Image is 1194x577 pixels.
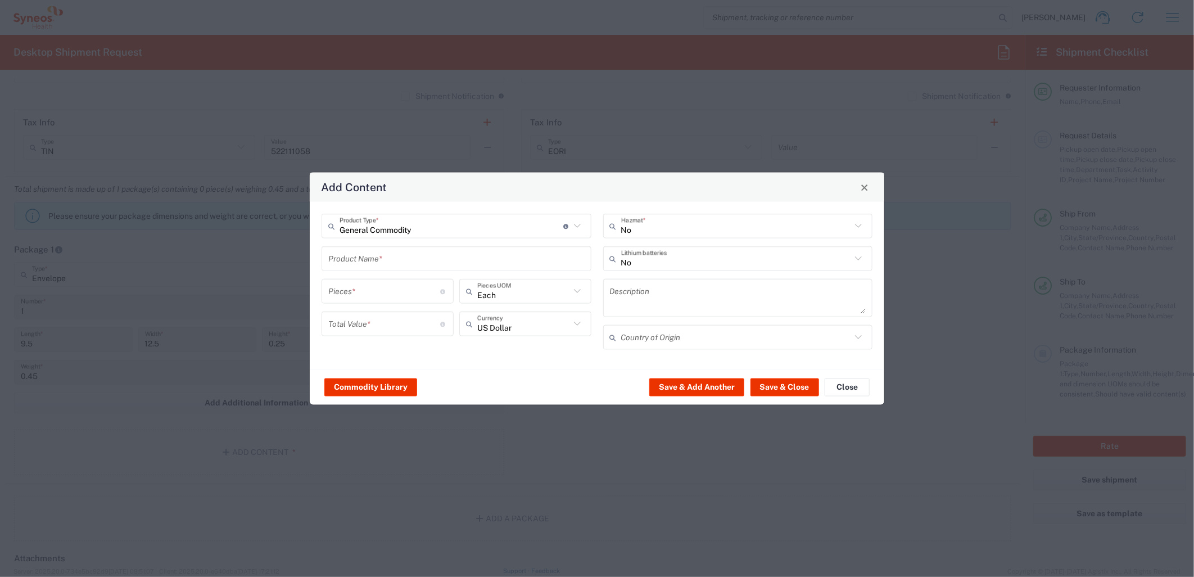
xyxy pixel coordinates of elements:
[857,179,872,195] button: Close
[750,378,819,396] button: Save & Close
[324,378,417,396] button: Commodity Library
[825,378,870,396] button: Close
[322,179,387,195] h4: Add Content
[649,378,744,396] button: Save & Add Another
